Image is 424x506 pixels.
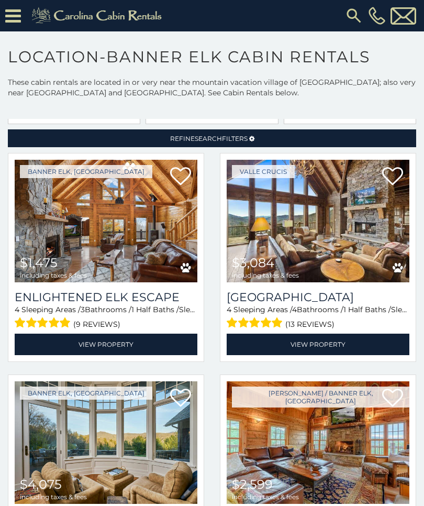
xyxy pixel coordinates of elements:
span: Refine Filters [170,135,248,142]
a: The Big Skye Lodge in Valle Crucis $2,599 including taxes & fees [227,381,409,504]
span: including taxes & fees [232,493,299,500]
a: [PERSON_NAME] / Banner Elk, [GEOGRAPHIC_DATA] [232,387,409,408]
a: Enlightened Elk Escape [15,290,197,304]
span: Search [195,135,222,142]
span: 4 [15,305,19,314]
a: Banner Elk, [GEOGRAPHIC_DATA] [20,165,152,178]
a: View Property [227,334,409,355]
a: Enlightened Elk Escape $1,475 including taxes & fees [15,160,197,282]
span: including taxes & fees [20,272,87,279]
a: Cucumber Tree Lodge $3,084 including taxes & fees [227,160,409,282]
img: Morning Star [15,381,197,504]
div: Sleeping Areas / Bathrooms / Sleeps: [15,304,197,331]
span: 1 Half Baths / [343,305,391,314]
a: Add to favorites [382,166,403,188]
a: [PHONE_NUMBER] [366,7,388,25]
img: Khaki-logo.png [26,5,171,26]
span: $2,599 [232,477,273,492]
a: Add to favorites [170,388,191,410]
a: Morning Star $4,075 including taxes & fees [15,381,197,504]
img: Enlightened Elk Escape [15,160,197,282]
a: RefineSearchFilters [8,129,416,147]
img: The Big Skye Lodge in Valle Crucis [227,381,409,504]
span: including taxes & fees [232,272,299,279]
span: 3 [81,305,85,314]
span: including taxes & fees [20,493,87,500]
img: search-regular.svg [344,6,363,25]
a: Banner Elk, [GEOGRAPHIC_DATA] [20,387,152,400]
div: Sleeping Areas / Bathrooms / Sleeps: [227,304,409,331]
span: (9 reviews) [73,317,120,331]
span: $1,475 [20,255,58,270]
span: 4 [227,305,231,314]
a: Add to favorites [170,166,191,188]
a: [GEOGRAPHIC_DATA] [227,290,409,304]
img: Cucumber Tree Lodge [227,160,409,282]
span: 4 [292,305,297,314]
a: View Property [15,334,197,355]
span: $3,084 [232,255,274,270]
a: Valle Crucis [232,165,295,178]
span: (13 reviews) [285,317,334,331]
span: $4,075 [20,477,62,492]
span: 1 Half Baths / [131,305,179,314]
h3: Cucumber Tree Lodge [227,290,409,304]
